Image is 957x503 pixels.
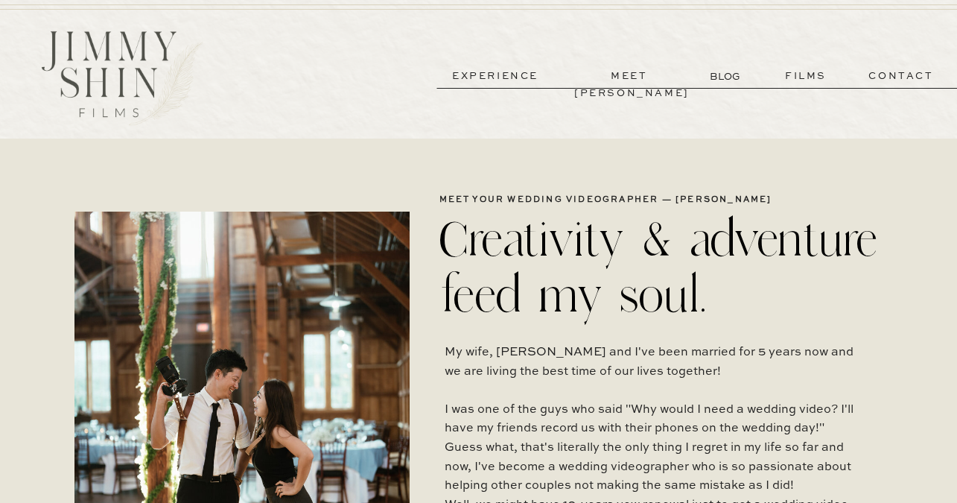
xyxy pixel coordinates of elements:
[710,69,743,84] a: BLOG
[574,68,684,85] a: meet [PERSON_NAME]
[439,212,891,319] h2: Creativity & adventure feed my soul.
[440,68,550,85] a: experience
[848,68,955,85] a: contact
[769,68,842,85] a: films
[439,196,772,204] b: meet your wedding videographer — [PERSON_NAME]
